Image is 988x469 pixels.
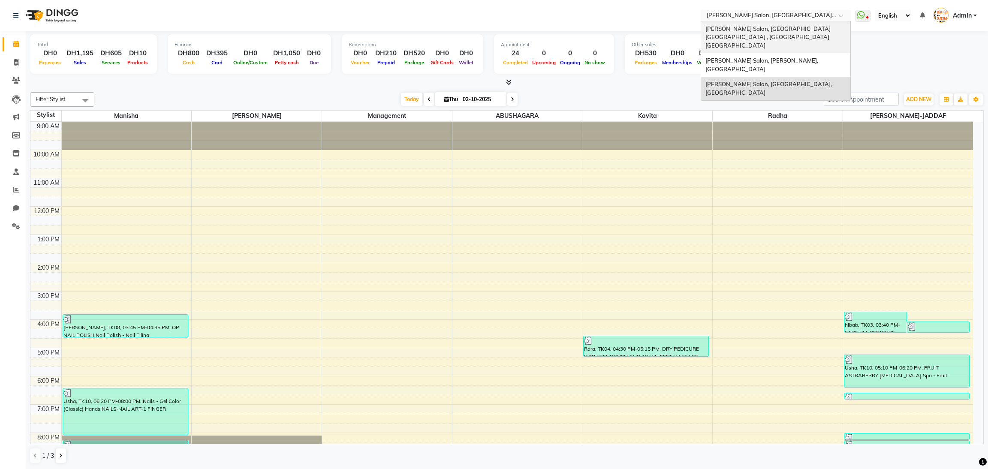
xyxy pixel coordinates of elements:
[558,48,582,58] div: 0
[844,312,907,332] div: hibab, TK03, 03:40 PM-04:25 PM, PEDICURE
[501,60,530,66] span: Completed
[36,263,61,272] div: 2:00 PM
[30,111,61,120] div: Stylist
[584,336,708,356] div: Rara, TK04, 04:30 PM-05:15 PM, DRY PEDICURE WITH GEL POLISH AND 10 MIN FEET MASSAGE
[62,111,192,121] span: Manisha
[97,48,125,58] div: DH605
[36,320,61,329] div: 4:00 PM
[349,48,372,58] div: DH0
[713,111,843,121] span: Radha
[63,315,188,337] div: [PERSON_NAME], TK08, 03:45 PM-04:35 PM, OPI NAIL POLISH,Nail Polish - Nail Filing
[273,60,301,66] span: Petty cash
[349,60,372,66] span: Voucher
[953,11,972,20] span: Admin
[402,60,426,66] span: Package
[456,48,476,58] div: DH0
[37,48,63,58] div: DH0
[63,388,188,435] div: Usha, TK10, 06:20 PM-08:00 PM, Nails - Gel Color (Classic) Hands,NAILS-NAIL ART-1 FINGER
[428,60,456,66] span: Gift Cards
[460,93,503,106] input: 2025-10-02
[375,60,397,66] span: Prepaid
[99,60,123,66] span: Services
[558,60,582,66] span: Ongoing
[824,93,899,106] input: Search Appointment
[372,48,400,58] div: DH210
[442,96,460,102] span: Thu
[35,122,61,131] div: 9:00 AM
[907,322,970,332] div: Jia, TK02, 04:00 PM-04:25 PM, Threading - Eyebrow,THREADING-UPPERLIPS WAX
[582,48,607,58] div: 0
[181,60,197,66] span: Cash
[37,60,63,66] span: Expenses
[428,48,456,58] div: DH0
[203,48,231,58] div: DH395
[22,3,81,27] img: logo
[63,441,188,461] div: norry, TK16, 08:10 PM-08:55 PM, PEDICURE
[36,348,61,357] div: 5:00 PM
[660,60,695,66] span: Memberships
[844,393,970,399] div: [PERSON_NAME], TK12, 06:30 PM-06:45 PM, Threading - Eyebrow
[904,93,934,105] button: ADD NEW
[63,48,97,58] div: DH1,195
[401,93,422,106] span: Today
[843,111,973,121] span: [PERSON_NAME]-JADDAF
[304,48,324,58] div: DH0
[501,41,607,48] div: Appointment
[36,433,61,442] div: 8:00 PM
[705,25,832,49] span: [PERSON_NAME] Salon, [GEOGRAPHIC_DATA] [GEOGRAPHIC_DATA] , [GEOGRAPHIC_DATA] [GEOGRAPHIC_DATA]
[322,111,452,121] span: Management
[175,41,324,48] div: Finance
[72,60,88,66] span: Sales
[705,57,819,72] span: [PERSON_NAME] Salon, [PERSON_NAME], [GEOGRAPHIC_DATA]
[32,178,61,187] div: 11:00 AM
[231,48,270,58] div: DH0
[582,60,607,66] span: No show
[705,81,833,96] span: [PERSON_NAME] Salon, [GEOGRAPHIC_DATA], [GEOGRAPHIC_DATA]
[125,48,150,58] div: DH10
[125,60,150,66] span: Products
[457,60,476,66] span: Wallet
[400,48,428,58] div: DH520
[695,60,720,66] span: Vouchers
[660,48,695,58] div: DH0
[36,235,61,244] div: 1:00 PM
[632,48,660,58] div: DH530
[695,48,720,58] div: DH50
[530,48,558,58] div: 0
[633,60,659,66] span: Packages
[175,48,203,58] div: DH800
[582,111,712,121] span: Kavita
[270,48,304,58] div: DH1,050
[36,292,61,301] div: 3:00 PM
[42,451,54,460] span: 1 / 3
[501,48,530,58] div: 24
[231,60,270,66] span: Online/Custom
[701,21,851,101] ng-dropdown-panel: Options list
[32,150,61,159] div: 10:00 AM
[32,207,61,216] div: 12:00 PM
[906,96,931,102] span: ADD NEW
[530,60,558,66] span: Upcoming
[36,96,66,102] span: Filter Stylist
[632,41,772,48] div: Other sales
[36,376,61,385] div: 6:00 PM
[934,8,949,23] img: Admin
[349,41,476,48] div: Redemption
[192,111,322,121] span: [PERSON_NAME]
[844,433,970,439] div: Haweya, TK14, 07:55 PM-08:10 PM, Threading - Eyebrow
[36,405,61,414] div: 7:00 PM
[307,60,321,66] span: Due
[452,111,582,121] span: ABUSHAGARA
[209,60,225,66] span: Card
[37,41,150,48] div: Total
[844,355,970,387] div: Usha, TK10, 05:10 PM-06:20 PM, FRUIT ASTRABERRY [MEDICAL_DATA] Spa - Fruit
